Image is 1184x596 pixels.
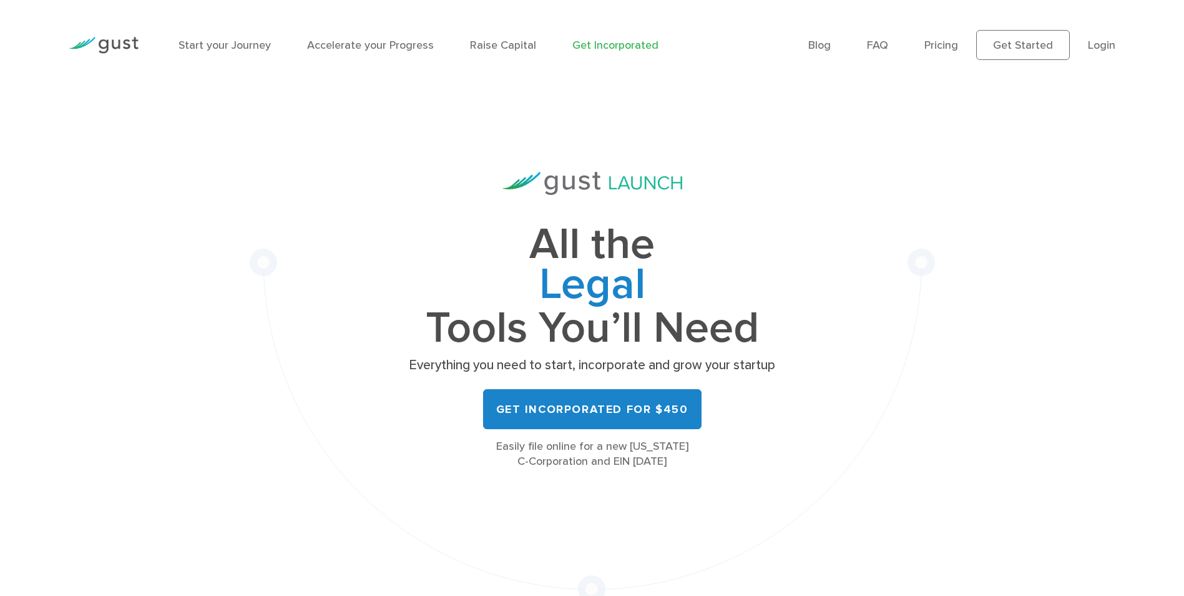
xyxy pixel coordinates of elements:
a: Raise Capital [470,39,536,52]
div: Easily file online for a new [US_STATE] C-Corporation and EIN [DATE] [405,439,780,469]
a: Start your Journey [179,39,271,52]
a: Accelerate your Progress [307,39,434,52]
a: Get Incorporated [572,39,658,52]
a: Get Started [976,30,1070,60]
img: Gust Logo [69,37,139,54]
a: Blog [808,39,831,52]
span: Legal [405,265,780,309]
a: Get Incorporated for $450 [483,389,702,429]
img: Gust Launch Logo [502,172,682,195]
p: Everything you need to start, incorporate and grow your startup [405,357,780,374]
a: FAQ [867,39,888,52]
a: Pricing [924,39,958,52]
h1: All the Tools You’ll Need [405,225,780,348]
a: Login [1088,39,1115,52]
